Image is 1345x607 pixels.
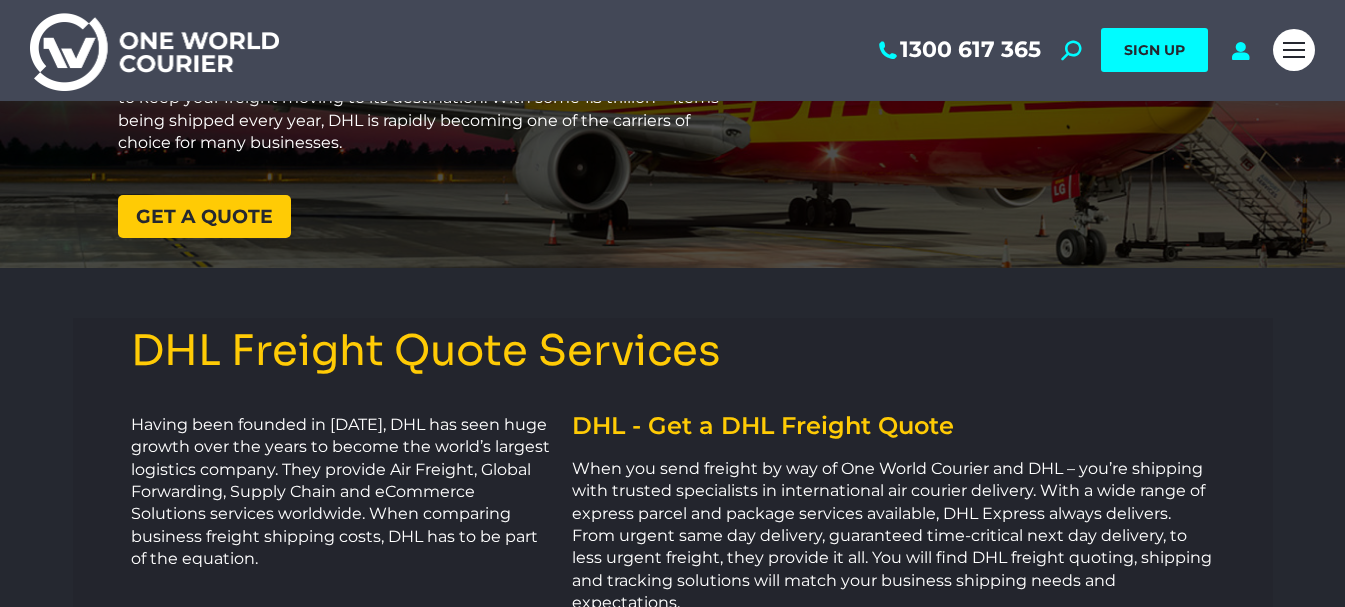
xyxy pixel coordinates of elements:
p: Having been founded in [DATE], DHL has seen huge growth over the years to become the world’s larg... [131,414,553,571]
h2: DHL - Get a DHL Freight Quote [572,414,1213,438]
h3: DHL Freight Quote Services [131,328,1215,374]
a: SIGN UP [1101,28,1208,72]
span: SIGN UP [1124,41,1185,59]
img: One World Courier [30,10,279,91]
span: Get a quote [136,207,273,226]
a: Mobile menu icon [1273,29,1315,71]
a: Get a quote [118,195,291,238]
a: 1300 617 365 [875,37,1041,63]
